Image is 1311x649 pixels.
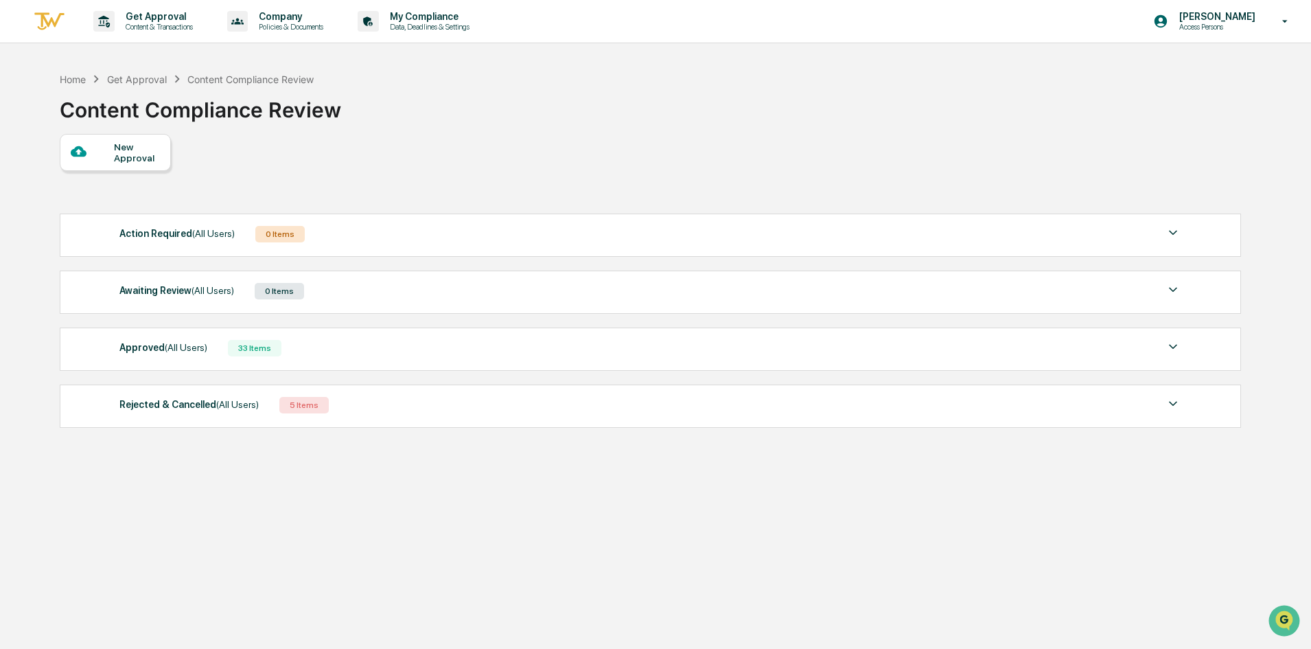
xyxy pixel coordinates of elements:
div: 🔎 [14,201,25,212]
div: Awaiting Review [119,282,234,299]
a: 🗄️Attestations [94,168,176,192]
p: Get Approval [115,11,200,22]
p: Data, Deadlines & Settings [379,22,476,32]
img: caret [1165,282,1181,298]
span: (All Users) [192,285,234,296]
div: 🗄️ [100,174,111,185]
a: 🔎Data Lookup [8,194,92,218]
input: Clear [36,62,227,77]
div: 5 Items [279,397,329,413]
div: Rejected & Cancelled [119,396,259,413]
span: Preclearance [27,173,89,187]
p: [PERSON_NAME] [1168,11,1262,22]
img: logo [33,10,66,33]
span: (All Users) [192,228,235,239]
p: Access Persons [1168,22,1262,32]
div: Get Approval [107,73,167,85]
div: Approved [119,339,207,356]
iframe: Open customer support [1267,604,1304,641]
span: (All Users) [216,399,259,410]
img: caret [1165,225,1181,241]
div: 33 Items [228,340,281,356]
a: Powered byPylon [97,232,166,243]
a: 🖐️Preclearance [8,168,94,192]
p: Content & Transactions [115,22,200,32]
div: Content Compliance Review [187,73,314,85]
p: My Compliance [379,11,476,22]
div: 🖐️ [14,174,25,185]
p: Company [248,11,330,22]
img: caret [1165,339,1181,355]
p: How can we help? [14,29,250,51]
span: Attestations [113,173,170,187]
div: New Approval [114,141,160,163]
img: 1746055101610-c473b297-6a78-478c-a979-82029cc54cd1 [14,105,38,130]
img: caret [1165,396,1181,412]
p: Policies & Documents [248,22,330,32]
span: Data Lookup [27,199,86,213]
span: (All Users) [165,342,207,353]
div: We're available if you need us! [47,119,174,130]
div: Content Compliance Review [60,87,341,122]
div: Start new chat [47,105,225,119]
div: 0 Items [255,226,305,242]
span: Pylon [137,233,166,243]
div: Action Required [119,225,235,242]
div: Home [60,73,86,85]
button: Start new chat [233,109,250,126]
div: 0 Items [255,283,304,299]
